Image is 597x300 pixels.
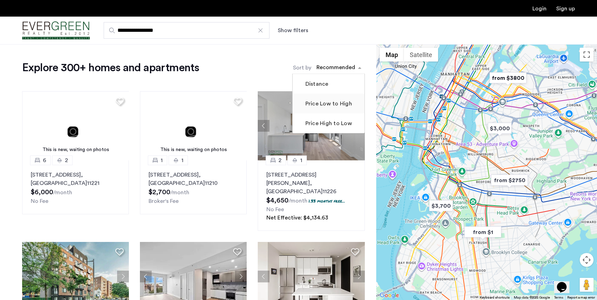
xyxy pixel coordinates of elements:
input: Apartment Search [104,22,269,39]
a: Report a map error [567,295,595,300]
div: $3,000 [485,121,514,136]
ng-select: sort-apartment [313,62,365,74]
span: Broker's Fee [149,198,179,204]
button: Previous apartment [22,271,34,282]
img: Google [378,291,401,300]
a: 21[STREET_ADDRESS][PERSON_NAME], [GEOGRAPHIC_DATA]112261.33 months free...No FeeNet Effective: $4... [258,160,364,231]
button: Next apartment [353,271,365,282]
div: Recommended [315,63,355,73]
div: This is new, waiting on photos [26,146,126,153]
div: from $3800 [487,70,529,86]
label: Distance [304,80,329,88]
div: This is new, waiting on photos [143,146,244,153]
span: $6,000 [31,189,53,196]
a: 62[STREET_ADDRESS], [GEOGRAPHIC_DATA]11221No Fee [22,160,129,214]
span: 1 [300,156,302,165]
span: $2,700 [149,189,170,196]
button: Show satellite imagery [404,48,438,62]
button: Previous apartment [258,271,269,282]
a: Open this area in Google Maps (opens a new window) [378,291,401,300]
h1: Explore 300+ homes and apartments [22,61,199,75]
button: Next apartment [235,271,247,282]
button: Next apartment [117,271,129,282]
span: 2 [278,156,282,165]
sub: /month [170,190,189,195]
label: Sort by [293,64,311,72]
a: This is new, waiting on photos [22,91,129,160]
p: [STREET_ADDRESS] 11210 [149,171,238,187]
button: Show or hide filters [278,26,308,35]
button: Drag Pegman onto the map to open Street View [580,278,594,292]
button: Show street map [380,48,404,62]
div: from $1 [462,224,504,240]
label: Price Low to High [304,100,352,108]
span: 1 [161,156,163,165]
div: $3,700 [426,198,456,214]
div: from $2750 [488,172,531,188]
button: Previous apartment [258,120,269,132]
p: 1.33 months free... [309,198,345,204]
span: No Fee [266,207,284,212]
span: No Fee [31,198,48,204]
button: Keyboard shortcuts [480,295,510,300]
sub: /month [53,190,72,195]
label: Price High to Low [304,119,352,128]
img: 3.gif [22,91,129,160]
img: logo [22,18,90,44]
ng-dropdown-panel: Options list [292,74,365,133]
span: 2 [65,156,68,165]
button: Previous apartment [140,271,152,282]
a: 11[STREET_ADDRESS], [GEOGRAPHIC_DATA]11210Broker's Fee [140,160,247,214]
span: 1 [181,156,183,165]
sub: /month [288,198,307,204]
p: [STREET_ADDRESS] 11221 [31,171,120,187]
a: Cazamio Logo [22,18,90,44]
button: Toggle fullscreen view [580,48,594,62]
a: Registration [556,6,575,11]
span: $4,650 [266,197,288,204]
span: Map data ©2025 Google [514,296,550,299]
button: Map camera controls [580,253,594,267]
iframe: chat widget [554,272,576,293]
a: This is new, waiting on photos [140,91,247,160]
a: Terms [554,295,563,300]
span: Net Effective: $4,134.63 [266,215,328,221]
p: [STREET_ADDRESS][PERSON_NAME] 11226 [266,171,356,196]
img: 66a1adb6-6608-43dd-a245-dc7333f8b390_638824126198252652.jpeg [258,91,365,160]
span: 6 [43,156,46,165]
img: 3.gif [140,91,247,160]
a: Login [532,6,547,11]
